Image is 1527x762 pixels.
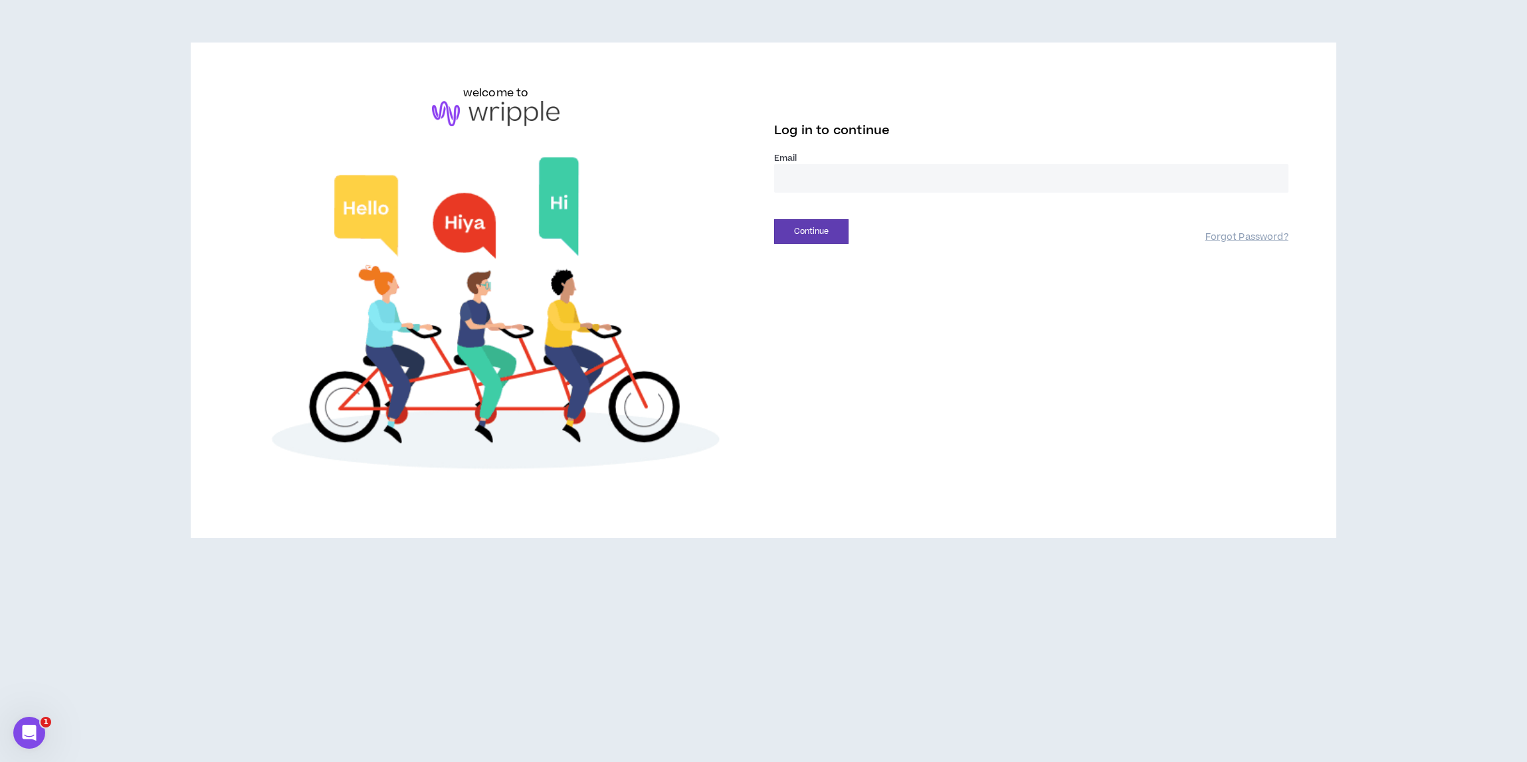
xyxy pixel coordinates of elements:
h6: welcome to [463,85,529,101]
img: Welcome to Wripple [239,140,753,496]
span: 1 [41,717,51,727]
label: Email [774,152,1288,164]
iframe: Intercom live chat [13,717,45,749]
img: logo-brand.png [432,101,560,126]
button: Continue [774,219,849,244]
a: Forgot Password? [1205,231,1288,244]
span: Log in to continue [774,122,890,139]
